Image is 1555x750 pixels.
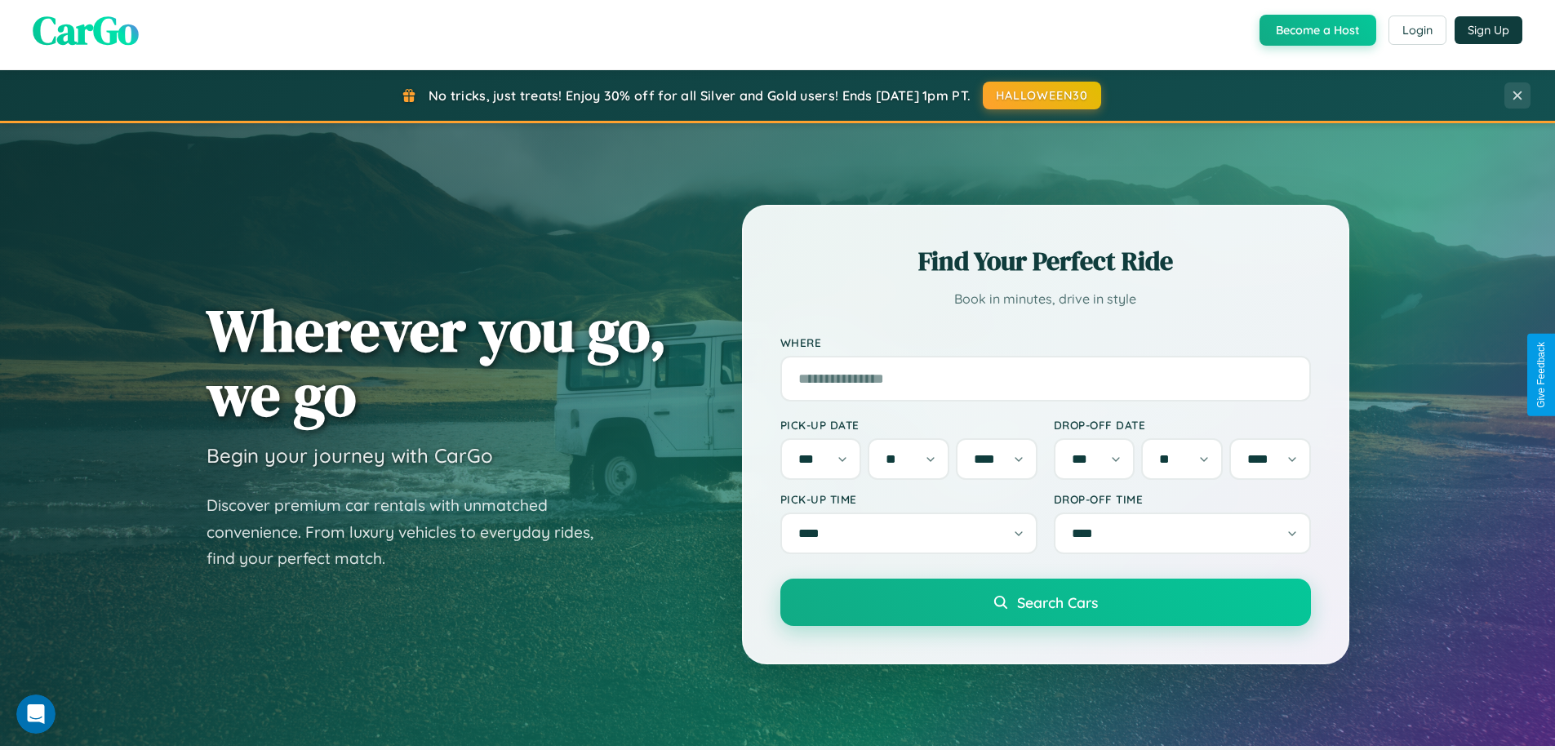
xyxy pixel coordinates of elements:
label: Pick-up Date [780,418,1037,432]
span: No tricks, just treats! Enjoy 30% off for all Silver and Gold users! Ends [DATE] 1pm PT. [429,87,971,104]
label: Drop-off Date [1054,418,1311,432]
label: Drop-off Time [1054,492,1311,506]
h2: Find Your Perfect Ride [780,243,1311,279]
p: Book in minutes, drive in style [780,287,1311,311]
span: Search Cars [1017,593,1098,611]
span: CarGo [33,3,139,57]
button: Login [1388,16,1446,45]
button: Search Cars [780,579,1311,626]
button: HALLOWEEN30 [983,82,1101,109]
label: Pick-up Time [780,492,1037,506]
iframe: Intercom live chat [16,695,56,734]
p: Discover premium car rentals with unmatched convenience. From luxury vehicles to everyday rides, ... [207,492,615,572]
button: Become a Host [1260,15,1376,46]
h1: Wherever you go, we go [207,298,667,427]
div: Give Feedback [1535,342,1547,408]
button: Sign Up [1455,16,1522,44]
h3: Begin your journey with CarGo [207,443,493,468]
label: Where [780,335,1311,349]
